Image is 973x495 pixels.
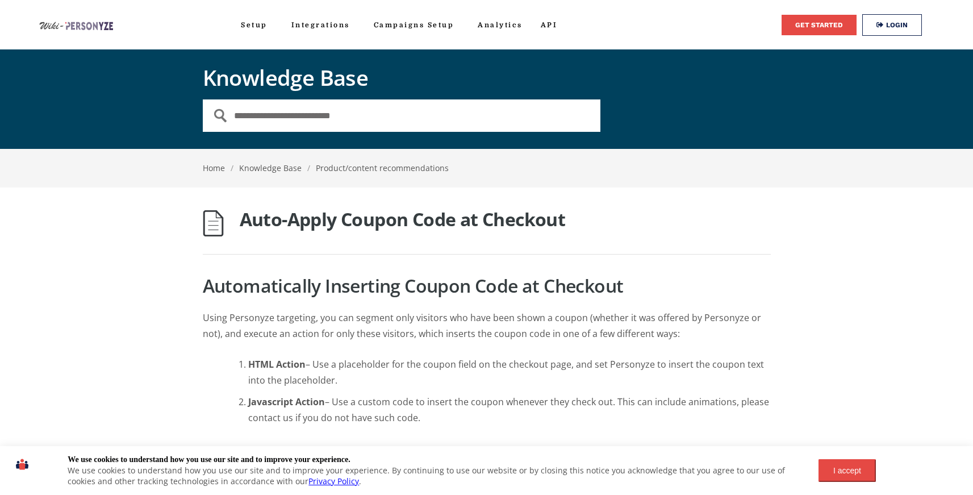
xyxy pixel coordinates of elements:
[248,358,306,371] strong: HTML Action
[248,394,771,426] li: – Use a custom code to insert the coupon whenever they check out. This can include animations, pl...
[886,22,908,28] span: Login
[203,163,225,173] a: Home
[478,14,523,36] a: Analytics
[316,163,449,173] a: Product/content recommendations
[307,163,310,173] span: /
[291,14,356,36] a: Integrations
[541,14,563,36] a: API
[240,210,771,228] h1: Auto-Apply Coupon Code at Checkout
[68,465,789,486] div: We use cookies to understand how you use our site and to improve your experience. By continuing t...
[231,163,233,173] span: /
[862,14,922,36] a: Login
[239,163,302,173] a: Knowledge Base
[308,476,359,486] a: Privacy Policy
[825,466,869,475] div: I accept
[16,455,28,474] img: icon
[68,455,350,465] div: We use cookies to understand how you use our site and to improve your experience.
[374,14,460,36] a: Campaigns Setup
[782,15,857,35] a: GET STARTED
[241,14,273,36] a: Setup
[248,396,325,408] strong: Javascript Action
[203,277,771,295] h1: Automatically Inserting Coupon Code at Checkout
[248,356,771,388] li: – Use a placeholder for the coupon field on the checkout page, and set Personyze to insert the co...
[203,310,771,356] p: Using Personyze targeting, you can segment only visitors who have been shown a coupon (whether it...
[795,22,843,28] span: GET STARTED
[203,66,771,88] h1: Knowledge Base
[819,459,876,482] button: I accept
